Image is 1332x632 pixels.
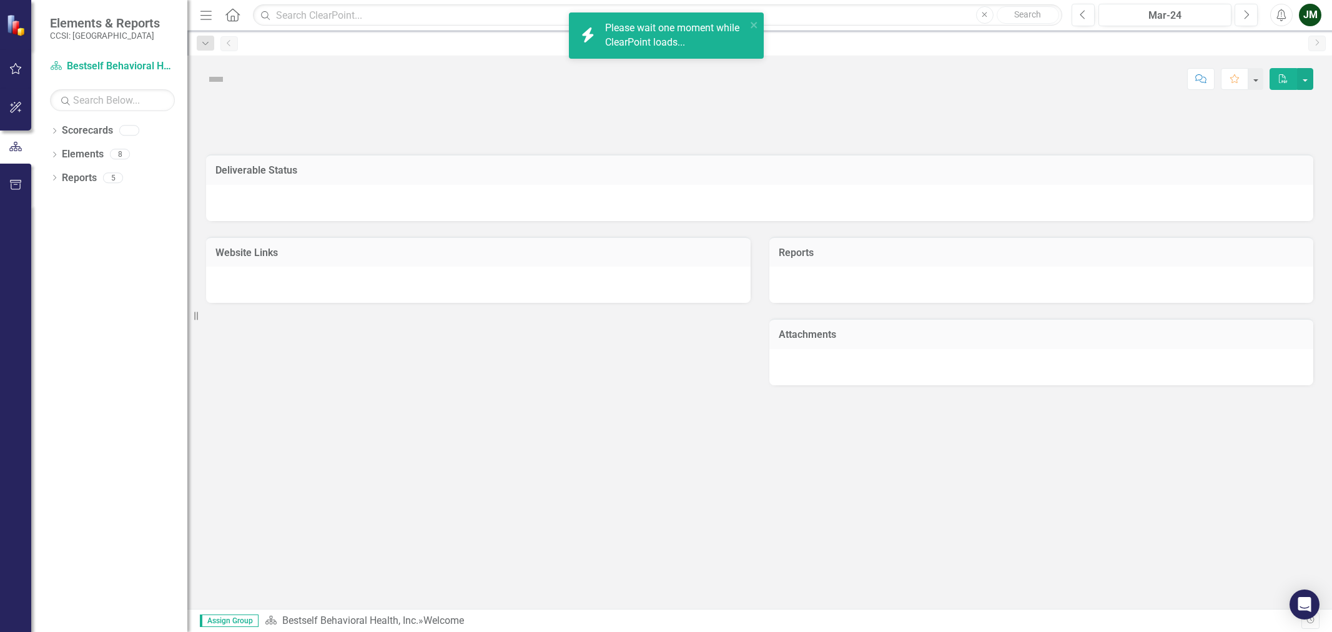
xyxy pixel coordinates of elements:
[215,165,1304,176] h3: Deliverable Status
[265,614,1301,628] div: »
[200,615,259,627] span: Assign Group
[6,14,29,36] img: ClearPoint Strategy
[1299,4,1321,26] button: JM
[750,17,759,32] button: close
[103,172,123,183] div: 5
[50,89,175,111] input: Search Below...
[62,124,113,138] a: Scorecards
[110,149,130,160] div: 8
[50,59,175,74] a: Bestself Behavioral Health, Inc.
[779,329,1305,340] h3: Attachments
[997,6,1059,24] button: Search
[605,21,746,50] div: Please wait one moment while ClearPoint loads...
[206,69,226,89] img: Not Defined
[50,31,160,41] small: CCSI: [GEOGRAPHIC_DATA]
[62,147,104,162] a: Elements
[253,4,1062,26] input: Search ClearPoint...
[779,247,1305,259] h3: Reports
[62,171,97,185] a: Reports
[1014,9,1041,19] span: Search
[423,615,464,626] div: Welcome
[1098,4,1231,26] button: Mar-24
[215,247,741,259] h3: Website Links
[282,615,418,626] a: Bestself Behavioral Health, Inc.
[1290,590,1320,620] div: Open Intercom Messenger
[50,16,160,31] span: Elements & Reports
[1103,8,1227,23] div: Mar-24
